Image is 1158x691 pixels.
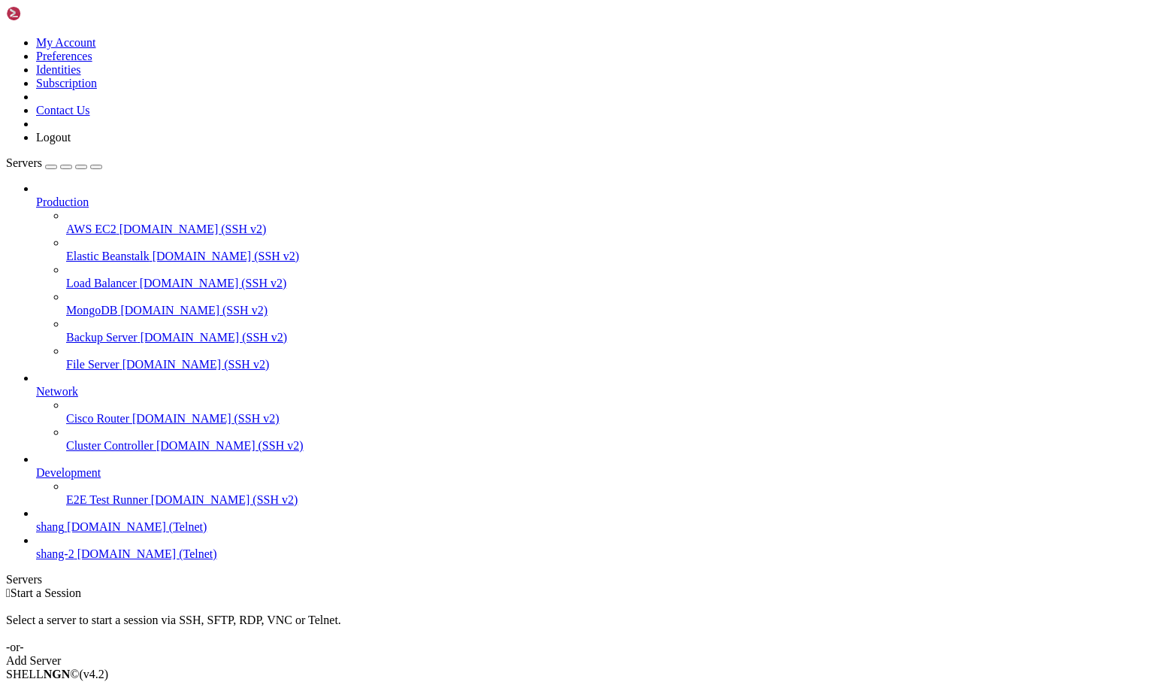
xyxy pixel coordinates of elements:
[151,493,298,506] span: [DOMAIN_NAME] (SSH v2)
[11,586,81,599] span: Start a Session
[66,358,1152,371] a: File Server [DOMAIN_NAME] (SSH v2)
[36,453,1152,507] li: Development
[6,654,1152,668] div: Add Server
[119,223,267,235] span: [DOMAIN_NAME] (SSH v2)
[36,104,90,117] a: Contact Us
[140,277,287,289] span: [DOMAIN_NAME] (SSH v2)
[66,304,1152,317] a: MongoDB [DOMAIN_NAME] (SSH v2)
[36,182,1152,371] li: Production
[6,6,92,21] img: Shellngn
[36,520,64,533] span: shang
[36,547,74,560] span: shang-2
[66,277,1152,290] a: Load Balancer [DOMAIN_NAME] (SSH v2)
[66,358,119,371] span: File Server
[132,412,280,425] span: [DOMAIN_NAME] (SSH v2)
[66,331,1152,344] a: Backup Server [DOMAIN_NAME] (SSH v2)
[36,195,1152,209] a: Production
[36,520,1152,534] a: shang [DOMAIN_NAME] (Telnet)
[66,209,1152,236] li: AWS EC2 [DOMAIN_NAME] (SSH v2)
[66,223,1152,236] a: AWS EC2 [DOMAIN_NAME] (SSH v2)
[66,250,1152,263] a: Elastic Beanstalk [DOMAIN_NAME] (SSH v2)
[66,290,1152,317] li: MongoDB [DOMAIN_NAME] (SSH v2)
[36,385,78,398] span: Network
[66,493,148,506] span: E2E Test Runner
[36,547,1152,561] a: shang-2 [DOMAIN_NAME] (Telnet)
[36,63,81,76] a: Identities
[6,156,102,169] a: Servers
[66,263,1152,290] li: Load Balancer [DOMAIN_NAME] (SSH v2)
[153,250,300,262] span: [DOMAIN_NAME] (SSH v2)
[36,50,92,62] a: Preferences
[66,412,129,425] span: Cisco Router
[66,344,1152,371] li: File Server [DOMAIN_NAME] (SSH v2)
[36,466,101,479] span: Development
[36,77,97,89] a: Subscription
[66,277,137,289] span: Load Balancer
[6,586,11,599] span: 
[6,573,1152,586] div: Servers
[44,668,71,680] b: NGN
[66,317,1152,344] li: Backup Server [DOMAIN_NAME] (SSH v2)
[36,195,89,208] span: Production
[66,304,117,317] span: MongoDB
[156,439,304,452] span: [DOMAIN_NAME] (SSH v2)
[6,156,42,169] span: Servers
[120,304,268,317] span: [DOMAIN_NAME] (SSH v2)
[66,236,1152,263] li: Elastic Beanstalk [DOMAIN_NAME] (SSH v2)
[66,439,153,452] span: Cluster Controller
[122,358,270,371] span: [DOMAIN_NAME] (SSH v2)
[66,480,1152,507] li: E2E Test Runner [DOMAIN_NAME] (SSH v2)
[36,131,71,144] a: Logout
[36,371,1152,453] li: Network
[6,668,108,680] span: SHELL ©
[36,36,96,49] a: My Account
[67,520,207,533] span: [DOMAIN_NAME] (Telnet)
[36,507,1152,534] li: shang [DOMAIN_NAME] (Telnet)
[66,426,1152,453] li: Cluster Controller [DOMAIN_NAME] (SSH v2)
[66,331,138,344] span: Backup Server
[77,547,217,560] span: [DOMAIN_NAME] (Telnet)
[80,668,109,680] span: 4.2.0
[141,331,288,344] span: [DOMAIN_NAME] (SSH v2)
[66,399,1152,426] li: Cisco Router [DOMAIN_NAME] (SSH v2)
[36,534,1152,561] li: shang-2 [DOMAIN_NAME] (Telnet)
[6,600,1152,654] div: Select a server to start a session via SSH, SFTP, RDP, VNC or Telnet. -or-
[66,250,150,262] span: Elastic Beanstalk
[66,412,1152,426] a: Cisco Router [DOMAIN_NAME] (SSH v2)
[66,493,1152,507] a: E2E Test Runner [DOMAIN_NAME] (SSH v2)
[66,439,1152,453] a: Cluster Controller [DOMAIN_NAME] (SSH v2)
[66,223,116,235] span: AWS EC2
[36,466,1152,480] a: Development
[36,385,1152,399] a: Network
